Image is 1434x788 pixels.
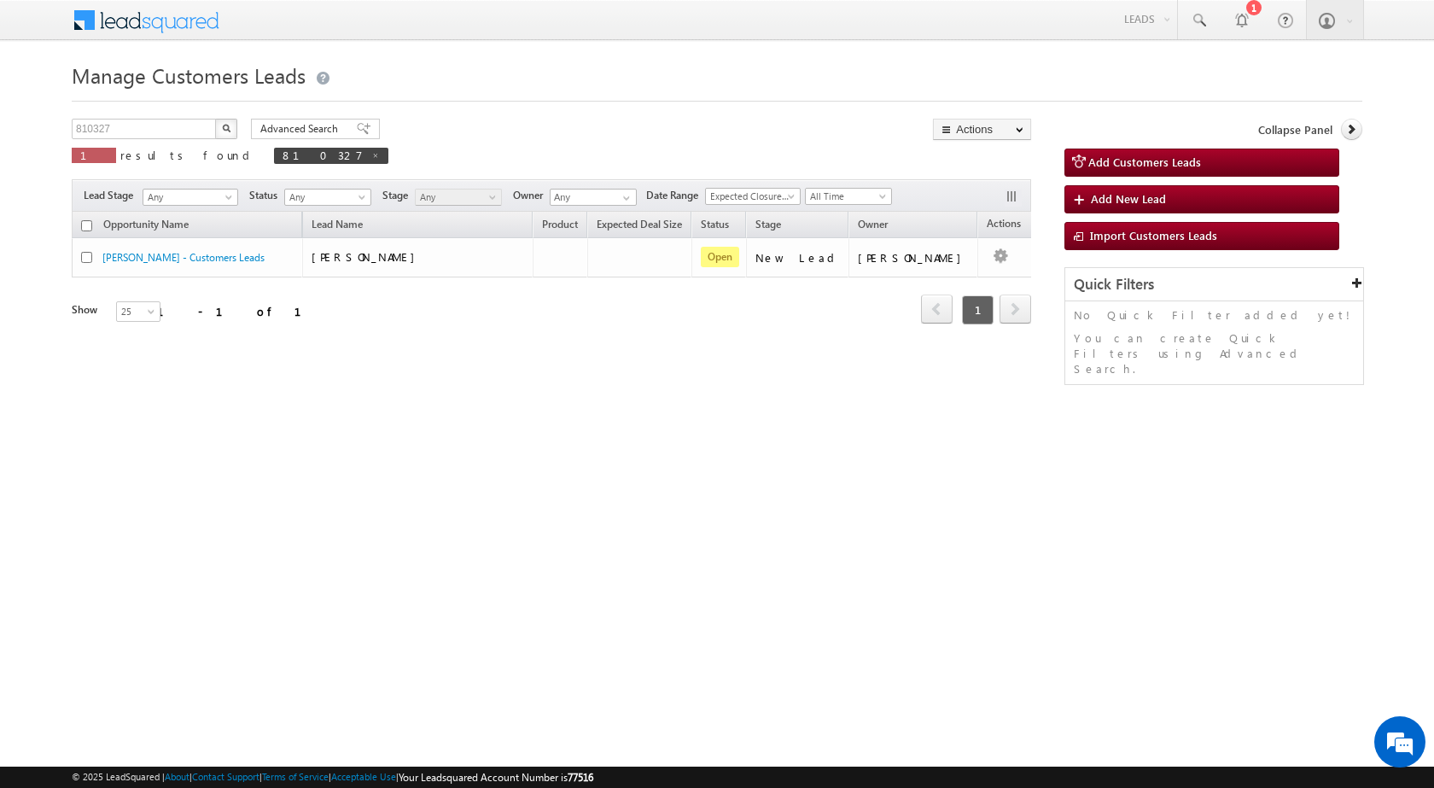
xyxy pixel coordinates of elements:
span: Expected Deal Size [597,218,682,231]
a: next [1000,296,1031,324]
span: 1 [80,148,108,162]
span: © 2025 LeadSquared | | | | | [72,769,593,785]
span: Expected Closure Date [706,189,795,204]
a: Show All Items [614,190,635,207]
span: Stage [382,188,415,203]
span: Owner [858,218,888,231]
span: 1 [962,295,994,324]
a: About [165,771,189,782]
span: Add New Lead [1091,191,1166,206]
p: You can create Quick Filters using Advanced Search. [1074,330,1355,376]
span: Manage Customers Leads [72,61,306,89]
a: Any [143,189,238,206]
a: Stage [747,215,790,237]
span: 25 [117,304,162,319]
span: 77516 [568,771,593,784]
span: Your Leadsquared Account Number is [399,771,593,784]
span: Lead Name [303,215,371,237]
span: Actions [978,214,1029,236]
span: Owner [513,188,550,203]
div: New Lead [755,250,841,266]
p: No Quick Filter added yet! [1074,307,1355,323]
span: Stage [755,218,781,231]
a: Terms of Service [262,771,329,782]
span: Opportunity Name [103,218,189,231]
span: Status [249,188,284,203]
span: prev [921,295,953,324]
div: Quick Filters [1065,268,1363,301]
span: Lead Stage [84,188,140,203]
span: Add Customers Leads [1088,155,1201,169]
span: results found [120,148,256,162]
a: Status [692,215,737,237]
a: All Time [805,188,892,205]
div: 1 - 1 of 1 [157,301,322,321]
span: All Time [806,189,887,204]
span: Any [416,190,497,205]
a: prev [921,296,953,324]
a: Any [415,189,502,206]
span: 810327 [283,148,363,162]
a: Any [284,189,371,206]
img: Search [222,124,230,132]
span: Collapse Panel [1258,122,1332,137]
input: Type to Search [550,189,637,206]
div: Show [72,302,102,318]
input: Check all records [81,220,92,231]
span: Any [143,190,232,205]
a: Acceptable Use [331,771,396,782]
span: Import Customers Leads [1090,228,1217,242]
a: [PERSON_NAME] - Customers Leads [102,251,265,264]
span: Date Range [646,188,705,203]
span: Product [542,218,578,231]
span: next [1000,295,1031,324]
span: Open [701,247,739,267]
span: [PERSON_NAME] [312,249,423,264]
a: Opportunity Name [95,215,197,237]
button: Actions [933,119,1031,140]
span: Advanced Search [260,121,343,137]
div: [PERSON_NAME] [858,250,970,266]
a: Expected Closure Date [705,188,801,205]
a: Expected Deal Size [588,215,691,237]
span: Any [285,190,366,205]
a: Contact Support [192,771,259,782]
a: 25 [116,301,160,322]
